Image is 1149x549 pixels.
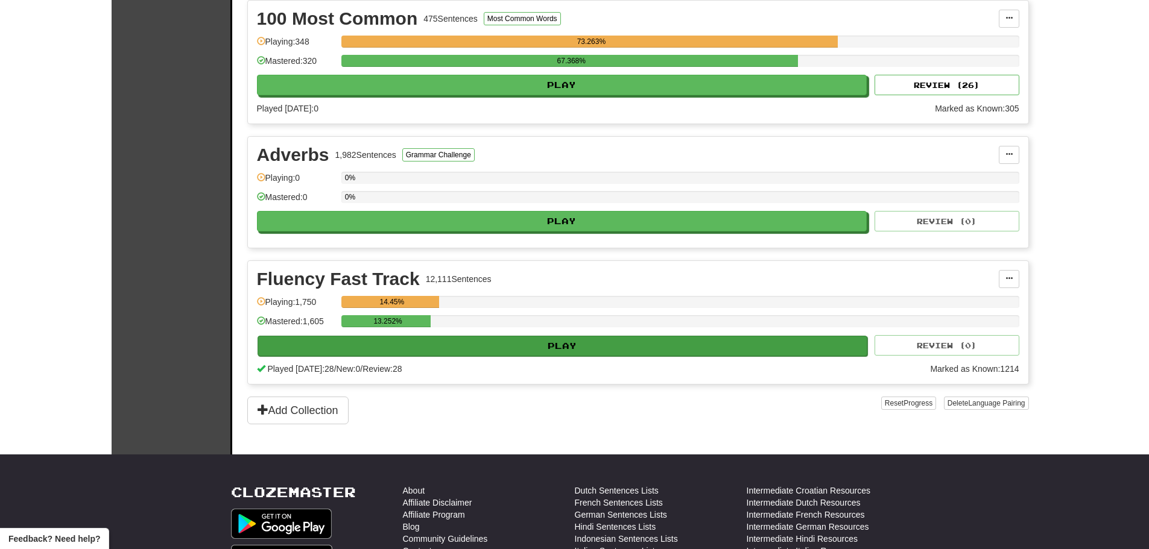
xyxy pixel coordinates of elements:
[257,211,867,231] button: Play
[747,533,858,545] a: Intermediate Hindi Resources
[257,36,335,55] div: Playing: 348
[402,148,475,162] button: Grammar Challenge
[267,364,334,374] span: Played [DATE]: 28
[334,364,337,374] span: /
[257,75,867,95] button: Play
[747,497,861,509] a: Intermediate Dutch Resources
[875,335,1019,356] button: Review (0)
[8,533,100,545] span: Open feedback widget
[257,315,335,335] div: Mastered: 1,605
[337,364,361,374] span: New: 0
[257,296,335,316] div: Playing: 1,750
[345,55,798,67] div: 67.368%
[575,485,659,497] a: Dutch Sentences Lists
[335,149,396,161] div: 1,982 Sentences
[930,363,1019,375] div: Marked as Known: 1214
[257,270,420,288] div: Fluency Fast Track
[904,399,932,407] span: Progress
[944,397,1029,410] button: DeleteLanguage Pairing
[257,172,335,192] div: Playing: 0
[426,273,492,285] div: 12,111 Sentences
[345,296,439,308] div: 14.45%
[362,364,402,374] span: Review: 28
[257,55,335,75] div: Mastered: 320
[875,75,1019,95] button: Review (26)
[575,497,663,509] a: French Sentences Lists
[575,509,667,521] a: German Sentences Lists
[403,533,488,545] a: Community Guidelines
[484,12,561,25] button: Most Common Words
[747,485,870,497] a: Intermediate Croatian Resources
[360,364,362,374] span: /
[231,509,332,539] img: Get it on Google Play
[747,509,865,521] a: Intermediate French Resources
[935,102,1019,115] div: Marked as Known: 305
[881,397,936,410] button: ResetProgress
[403,485,425,497] a: About
[575,533,678,545] a: Indonesian Sentences Lists
[257,146,329,164] div: Adverbs
[747,521,869,533] a: Intermediate German Resources
[403,509,465,521] a: Affiliate Program
[345,315,431,327] div: 13.252%
[257,104,318,113] span: Played [DATE]: 0
[875,211,1019,231] button: Review (0)
[575,521,656,533] a: Hindi Sentences Lists
[403,521,420,533] a: Blog
[257,10,418,28] div: 100 Most Common
[403,497,472,509] a: Affiliate Disclaimer
[345,36,838,48] div: 73.263%
[423,13,478,25] div: 475 Sentences
[231,485,356,500] a: Clozemaster
[247,397,349,424] button: Add Collection
[257,191,335,211] div: Mastered: 0
[968,399,1025,407] span: Language Pairing
[258,336,868,356] button: Play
